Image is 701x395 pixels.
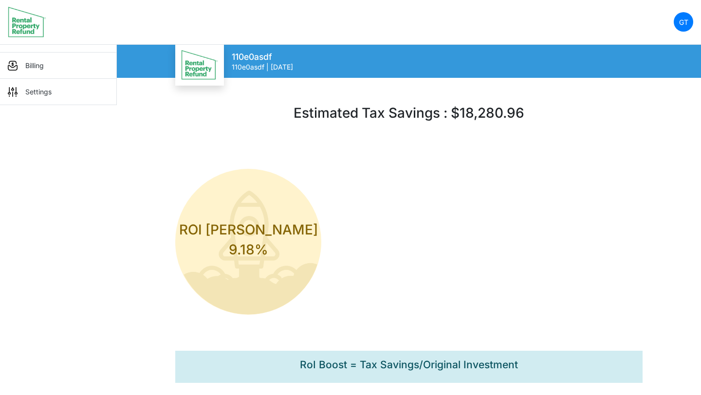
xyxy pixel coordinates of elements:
img: spp logo [8,6,46,37]
img: sidemenu_settings.png [8,87,18,97]
p: GT [679,17,688,27]
h2: Estimated Tax Savings : $18,280.96 [294,105,524,122]
img: RPR-green-logo_1845x1500.png [181,50,218,80]
p: 110e0asdf | [DATE] [232,62,293,72]
img: sidemenu_billing.png [8,61,18,71]
div: Chart. Highcharts interactive chart. [409,144,643,339]
p: Billing [25,60,44,71]
svg: Interactive chart [409,144,643,339]
h4: ROI [PERSON_NAME] [179,222,318,238]
h5: 110e0asdf [232,52,293,62]
a: GT [674,12,693,32]
p: Settings [25,87,52,97]
h3: 9.18% [179,242,318,258]
h4: RoI Boost = Tax Savings/Original Investment [300,359,518,371]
